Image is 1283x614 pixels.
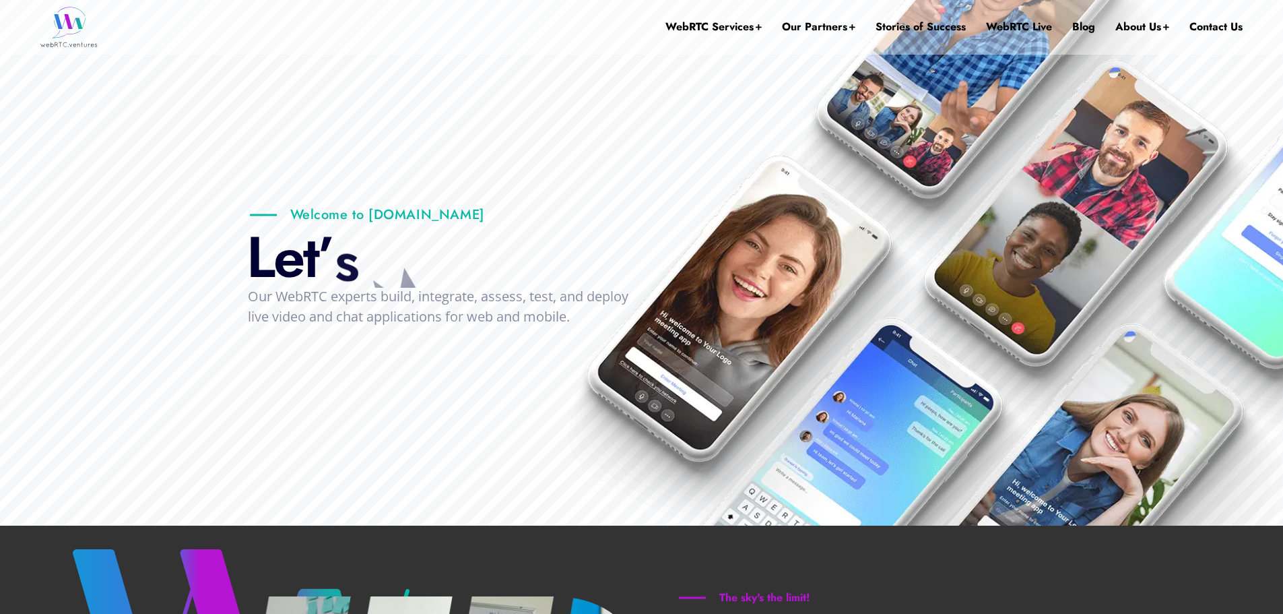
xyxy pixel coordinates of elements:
[333,231,358,292] div: s
[273,227,303,288] div: e
[248,287,628,326] span: Our WebRTC experts build, integrate, assess, test, and deploy live video and chat applications fo...
[303,227,318,288] div: t
[250,206,485,223] p: Welcome to [DOMAIN_NAME]
[317,227,333,288] div: ’
[362,258,429,332] div: M
[246,227,273,288] div: L
[40,7,98,47] img: WebRTC.ventures
[679,591,851,605] h6: The sky's the limit!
